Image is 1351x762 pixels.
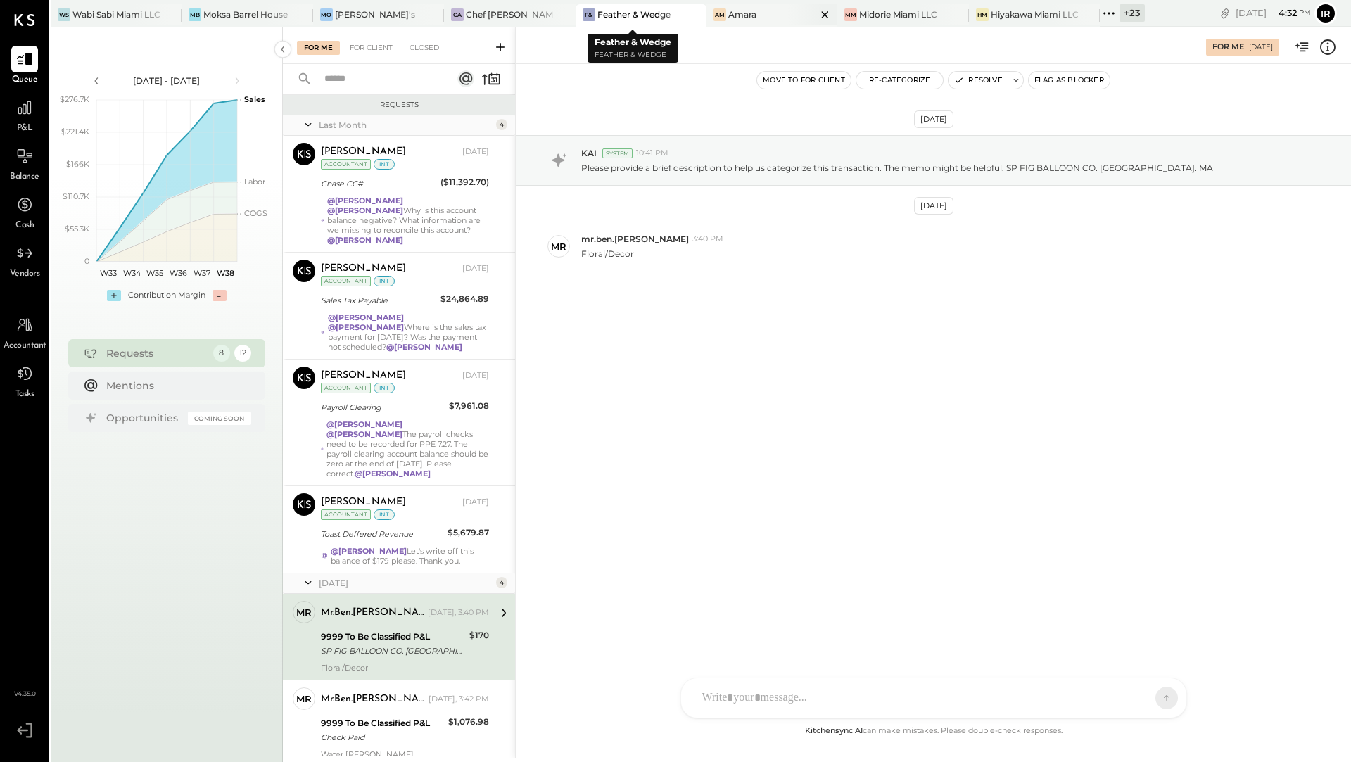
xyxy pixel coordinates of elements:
div: int [374,509,395,520]
div: Why is this account balance negative? What information are we missing to reconcile this account? [327,196,489,245]
div: [PERSON_NAME] [321,369,406,383]
div: [PERSON_NAME] [321,145,406,159]
div: Requests [106,346,206,360]
div: [DATE] - [DATE] [107,75,227,87]
strong: @[PERSON_NAME] [328,312,404,322]
span: 10:41 PM [636,148,668,159]
a: P&L [1,94,49,135]
div: [DATE] [462,497,489,508]
div: Chase CC# [321,177,436,191]
div: Requests [290,100,508,110]
p: Feather & Wedge [595,49,671,61]
div: [DATE] [462,263,489,274]
text: W34 [122,268,141,278]
strong: @[PERSON_NAME] [331,546,407,556]
div: Hiyakawa Miami LLC [991,8,1079,20]
div: [DATE] [914,197,953,215]
div: Check Paid [321,730,444,744]
div: + 23 [1120,4,1145,22]
div: 9999 To Be Classified P&L [321,716,444,730]
p: Please provide a brief description to help us categorize this transaction. The memo might be help... [581,162,1213,174]
div: [DATE], 3:40 PM [428,607,489,618]
div: Accountant [321,276,371,286]
div: Accountant [321,509,371,520]
div: System [602,148,633,158]
text: Sales [244,94,265,104]
button: Flag as Blocker [1029,72,1110,89]
text: $166K [66,159,89,169]
strong: @[PERSON_NAME] [326,419,402,429]
text: COGS [244,208,267,218]
div: Where is the sales tax payment for [DATE]? Was the payment not scheduled? [328,312,489,352]
div: WS [58,8,70,21]
div: Opportunities [106,411,181,425]
strong: @[PERSON_NAME] [327,235,403,245]
a: Balance [1,143,49,184]
text: $55.3K [65,224,89,234]
span: mr.ben.[PERSON_NAME] [581,233,689,245]
span: Balance [10,171,39,184]
div: int [374,159,395,170]
div: $24,864.89 [440,292,489,306]
div: mr [551,240,566,253]
text: Labor [244,177,265,186]
div: $1,076.98 [448,715,489,729]
div: [DATE] [914,110,953,128]
span: P&L [17,122,33,135]
div: Am [713,8,726,21]
div: For Me [297,41,340,55]
div: The payroll checks need to be recorded for PPE 7.27. The payroll clearing account balance should ... [326,419,489,478]
button: Ir [1314,2,1337,25]
text: W35 [146,268,163,278]
div: Sales Tax Payable [321,293,436,307]
div: [PERSON_NAME] [321,262,406,276]
text: W36 [170,268,187,278]
div: Accountant [321,159,371,170]
div: CA [451,8,464,21]
strong: @[PERSON_NAME] [355,469,431,478]
div: mr [296,692,312,706]
div: $7,961.08 [449,399,489,413]
div: Closed [402,41,446,55]
text: W37 [194,268,210,278]
div: Contribution Margin [128,290,205,301]
div: Payroll Clearing [321,400,445,414]
div: $5,679.87 [448,526,489,540]
text: W33 [99,268,116,278]
div: Toast Deffered Revenue [321,527,443,541]
span: Tasks [15,388,34,401]
div: 8 [213,345,230,362]
div: Let's write off this balance of $179 please. Thank you. [331,546,489,566]
div: [DATE], 3:42 PM [429,694,489,705]
div: [DATE] [462,146,489,158]
div: MB [189,8,201,21]
text: $110.7K [63,191,89,201]
button: Resolve [949,72,1008,89]
div: + [107,290,121,301]
div: $170 [469,628,489,642]
div: [DATE] [1236,6,1311,20]
div: 4 [496,119,507,130]
div: Wabi Sabi Miami LLC [72,8,160,20]
a: Cash [1,191,49,232]
div: - [213,290,227,301]
div: Coming Soon [188,412,251,425]
div: [DATE] [462,370,489,381]
div: int [374,383,395,393]
div: Floral/Decor [321,663,489,673]
a: Vendors [1,240,49,281]
span: Cash [15,220,34,232]
div: 4 [496,577,507,588]
text: $221.4K [61,127,89,136]
span: 3:40 PM [692,234,723,245]
div: Mentions [106,379,244,393]
strong: @[PERSON_NAME] [327,196,403,205]
div: ($11,392.70) [440,175,489,189]
strong: @[PERSON_NAME] [327,205,403,215]
div: mr.ben.[PERSON_NAME] [321,692,426,706]
b: Feather & Wedge [595,37,671,47]
div: Feather & Wedge [597,8,671,20]
text: W38 [216,268,234,278]
div: mr [296,606,312,619]
div: [DATE] [1249,42,1273,52]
